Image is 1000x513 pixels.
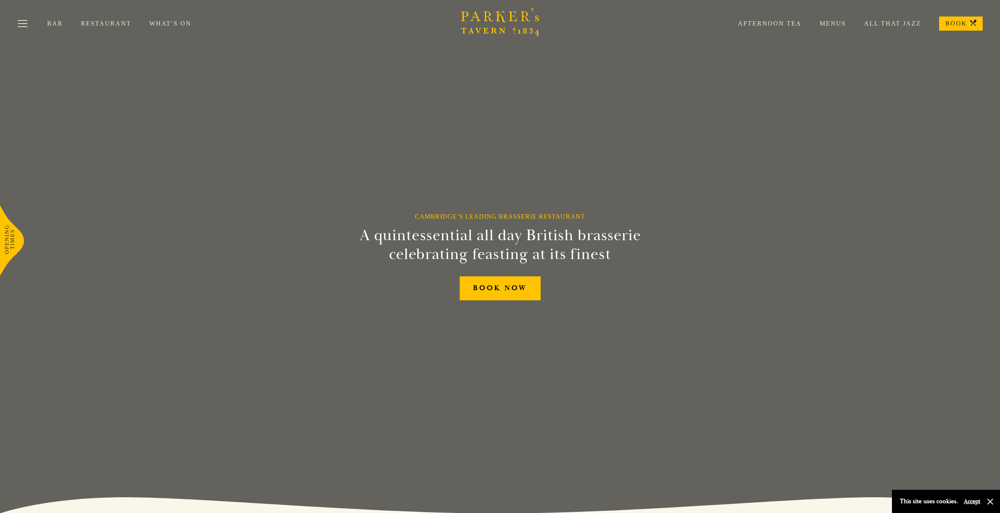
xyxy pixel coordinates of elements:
[321,226,679,264] h2: A quintessential all day British brasserie celebrating feasting at its finest
[964,498,980,505] button: Accept
[986,498,994,506] button: Close and accept
[900,496,958,507] p: This site uses cookies.
[415,213,585,220] h1: Cambridge’s Leading Brasserie Restaurant
[460,276,541,300] a: BOOK NOW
